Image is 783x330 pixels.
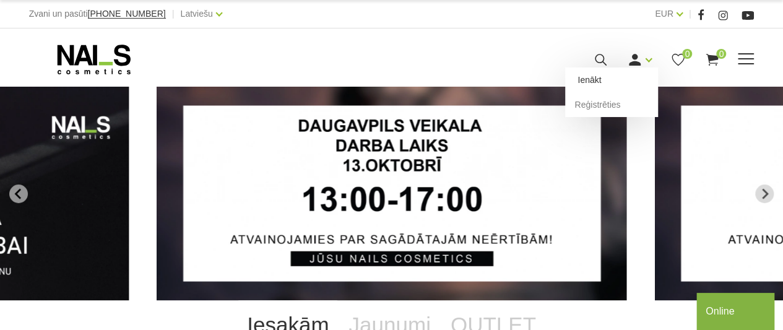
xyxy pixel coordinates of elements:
a: EUR [655,6,673,21]
button: Next slide [755,185,774,203]
a: Reģistrēties [565,92,658,117]
a: Ienākt [565,67,658,92]
span: 0 [716,49,726,59]
div: Zvani un pasūti [29,6,166,22]
a: Latviešu [181,6,213,21]
iframe: chat widget [696,290,777,330]
a: 0 [670,52,686,67]
a: [PHONE_NUMBER] [88,9,166,19]
a: 0 [704,52,720,67]
button: Go to last slide [9,185,28,203]
span: | [689,6,691,22]
span: 0 [682,49,692,59]
span: | [172,6,175,22]
li: 1 of 13 [157,87,626,300]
